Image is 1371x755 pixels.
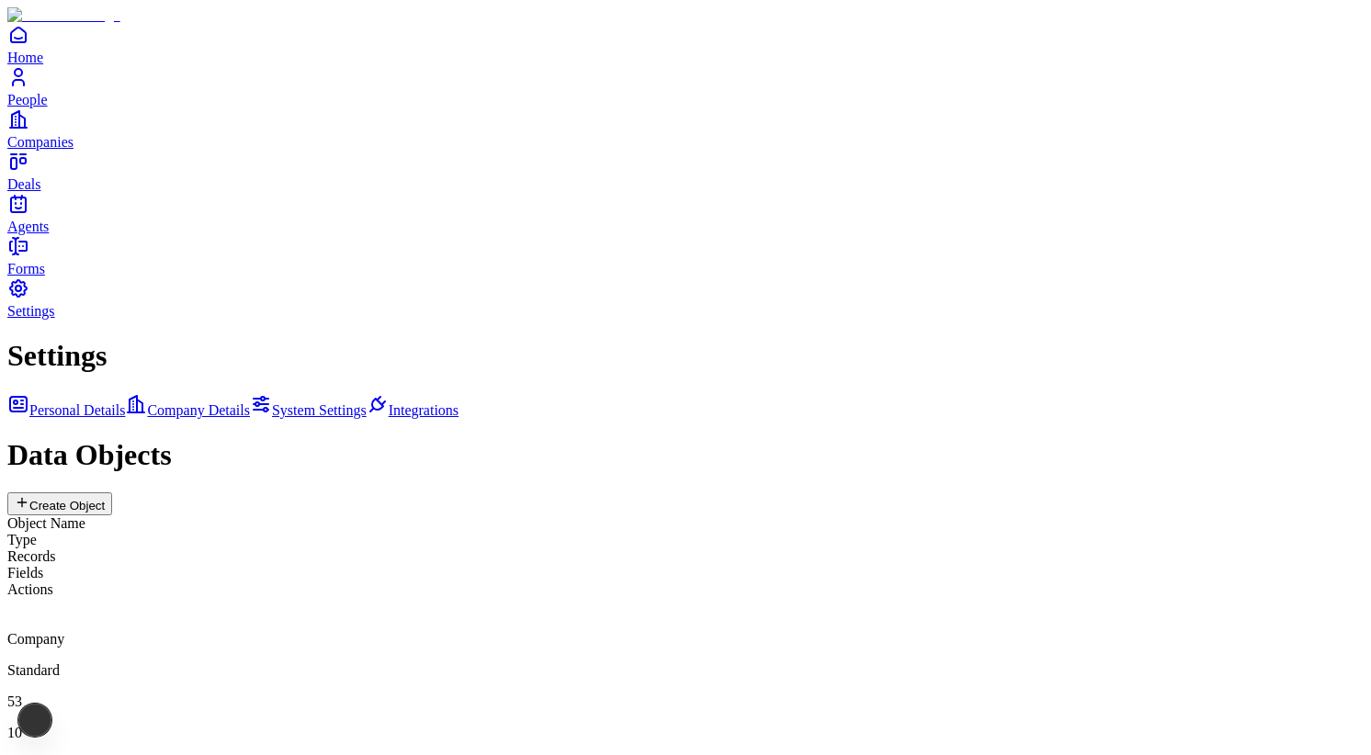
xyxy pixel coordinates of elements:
[389,402,459,418] span: Integrations
[7,402,125,418] a: Personal Details
[7,492,112,515] button: Create Object
[7,24,1364,65] a: Home
[7,108,1364,150] a: Companies
[7,219,49,234] span: Agents
[7,66,1364,107] a: People
[7,134,74,150] span: Companies
[7,581,1364,598] div: Actions
[7,151,1364,192] a: Deals
[7,277,1364,319] a: Settings
[7,92,48,107] span: People
[7,193,1364,234] a: Agents
[272,402,367,418] span: System Settings
[7,548,1364,565] div: Records
[7,725,1364,741] p: 10
[367,402,459,418] a: Integrations
[7,565,1364,581] div: Fields
[7,176,40,192] span: Deals
[7,7,120,24] img: Item Brain Logo
[7,438,1364,472] h1: Data Objects
[7,693,1364,710] p: 53
[125,402,250,418] a: Company Details
[7,662,1364,679] p: Standard
[147,402,250,418] span: Company Details
[7,303,55,319] span: Settings
[250,402,367,418] a: System Settings
[7,50,43,65] span: Home
[7,235,1364,276] a: Forms
[7,261,45,276] span: Forms
[29,402,125,418] span: Personal Details
[7,515,1364,532] div: Object Name
[7,631,1364,648] p: Company
[7,339,1364,373] h1: Settings
[7,532,1364,548] div: Type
